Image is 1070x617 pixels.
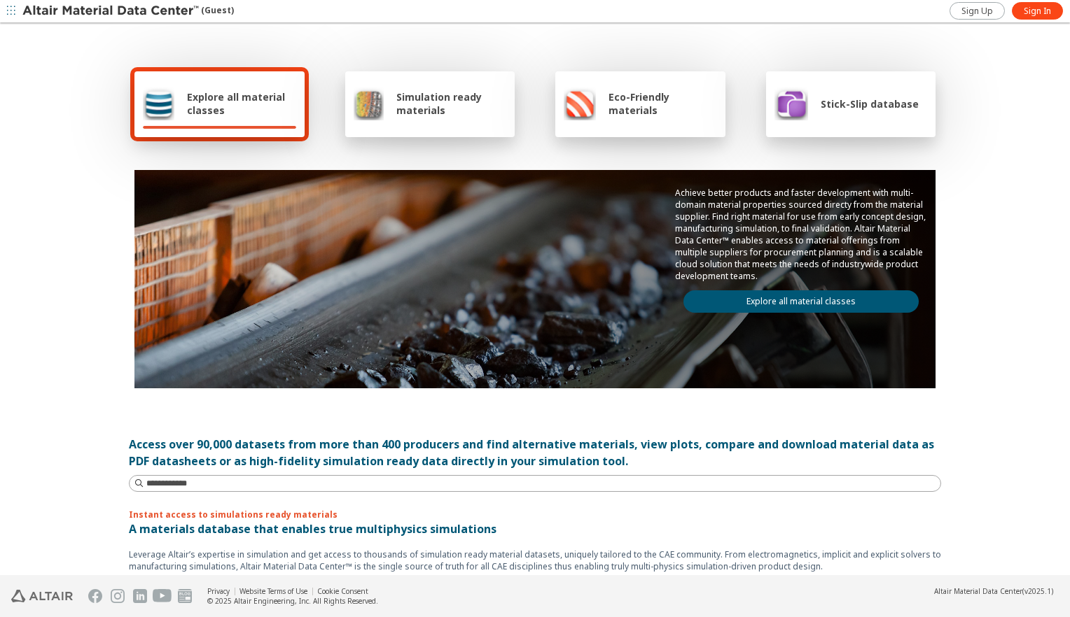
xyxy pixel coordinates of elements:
[22,4,201,18] img: Altair Material Data Center
[129,436,941,469] div: Access over 90,000 datasets from more than 400 producers and find alternative materials, view plo...
[934,586,1022,596] span: Altair Material Data Center
[1024,6,1051,17] span: Sign In
[207,586,230,596] a: Privacy
[821,97,919,111] span: Stick-Slip database
[396,90,506,117] span: Simulation ready materials
[129,509,941,520] p: Instant access to simulations ready materials
[1012,2,1063,20] a: Sign In
[950,2,1005,20] a: Sign Up
[317,586,368,596] a: Cookie Consent
[129,520,941,537] p: A materials database that enables true multiphysics simulations
[609,90,716,117] span: Eco-Friendly materials
[22,4,234,18] div: (Guest)
[934,586,1053,596] div: (v2025.1)
[129,548,941,572] p: Leverage Altair’s expertise in simulation and get access to thousands of simulation ready materia...
[239,586,307,596] a: Website Terms of Use
[354,87,384,120] img: Simulation ready materials
[11,590,73,602] img: Altair Engineering
[683,290,919,313] a: Explore all material classes
[187,90,296,117] span: Explore all material classes
[675,187,927,282] p: Achieve better products and faster development with multi-domain material properties sourced dire...
[143,87,174,120] img: Explore all material classes
[564,87,596,120] img: Eco-Friendly materials
[207,596,378,606] div: © 2025 Altair Engineering, Inc. All Rights Reserved.
[774,87,808,120] img: Stick-Slip database
[961,6,993,17] span: Sign Up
